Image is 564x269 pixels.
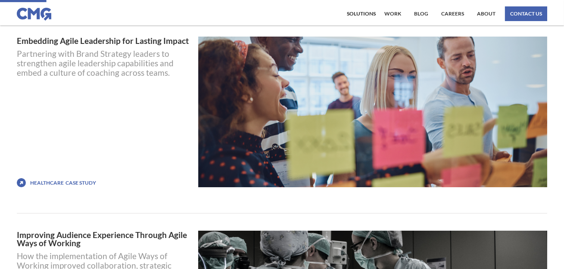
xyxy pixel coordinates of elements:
div: contact us [510,11,542,16]
a: About [475,6,498,21]
img: icon with arrow pointing up and to the right. [17,178,26,187]
div: Solutions [347,11,376,16]
img: CMG logo in blue. [17,8,51,21]
a: Improving Audience Experience Through Agile Ways of Working [17,231,191,247]
a: Embedding Agile Leadership for Lasting Impact [17,37,191,45]
div: Case STUDY [65,179,96,187]
a: work [382,6,403,21]
div: Partnering with Brand Strategy leaders to strengthen agile leadership capabilities and embed a cu... [17,49,191,77]
a: Careers [439,6,466,21]
a: icon with arrow pointing up and to the right.HealthcareCase STUDY [17,178,191,187]
a: Blog [412,6,430,21]
div: Healthcare [30,180,64,186]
